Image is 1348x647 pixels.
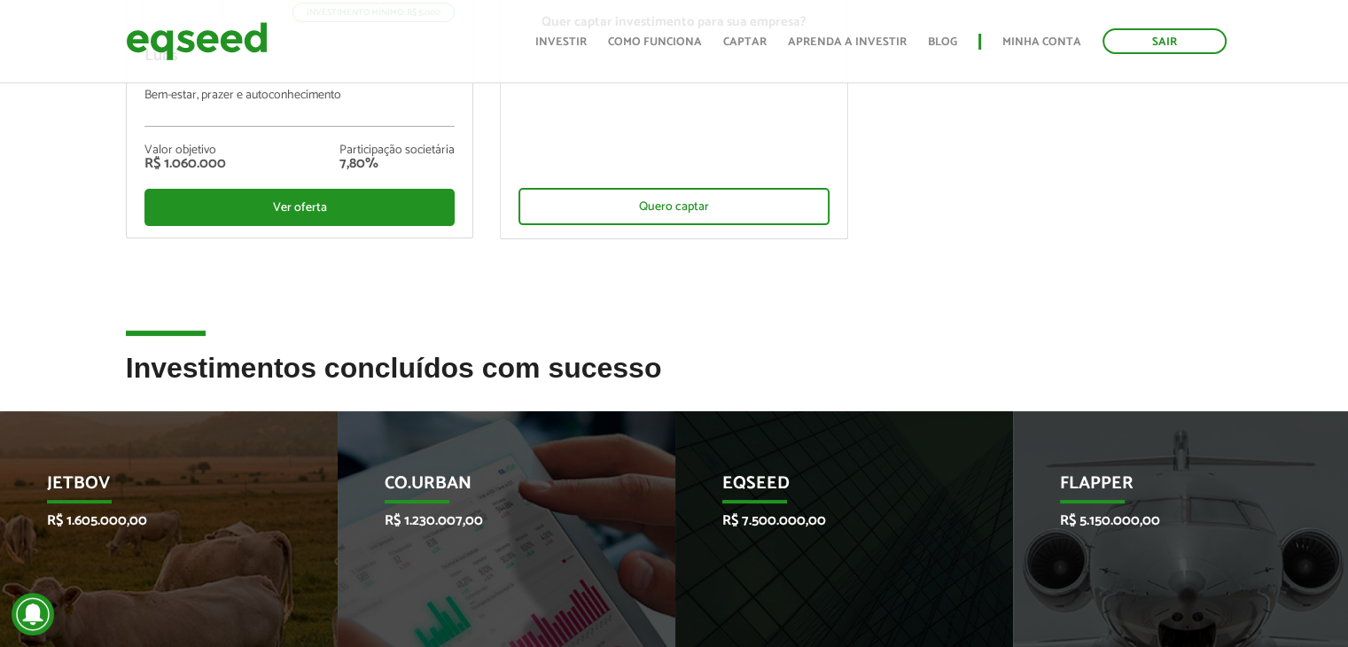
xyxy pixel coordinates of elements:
div: Participação societária [339,144,455,157]
p: EqSeed [722,473,940,503]
a: Como funciona [608,36,702,48]
a: Sair [1103,28,1227,54]
a: Minha conta [1002,36,1081,48]
p: JetBov [47,473,265,503]
div: Valor objetivo [144,144,226,157]
p: R$ 1.230.007,00 [385,512,603,529]
div: R$ 1.060.000 [144,157,226,171]
a: Investir [535,36,587,48]
p: Bem-estar, prazer e autoconhecimento [144,89,456,127]
div: Ver oferta [144,189,456,226]
a: Blog [928,36,957,48]
p: R$ 1.605.000,00 [47,512,265,529]
a: Aprenda a investir [788,36,907,48]
div: Quero captar [518,188,830,225]
img: EqSeed [126,18,268,65]
p: Co.Urban [385,473,603,503]
p: R$ 5.150.000,00 [1060,512,1278,529]
div: 7,80% [339,157,455,171]
p: R$ 7.500.000,00 [722,512,940,529]
p: Flapper [1060,473,1278,503]
h2: Investimentos concluídos com sucesso [126,353,1223,410]
a: Captar [723,36,767,48]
